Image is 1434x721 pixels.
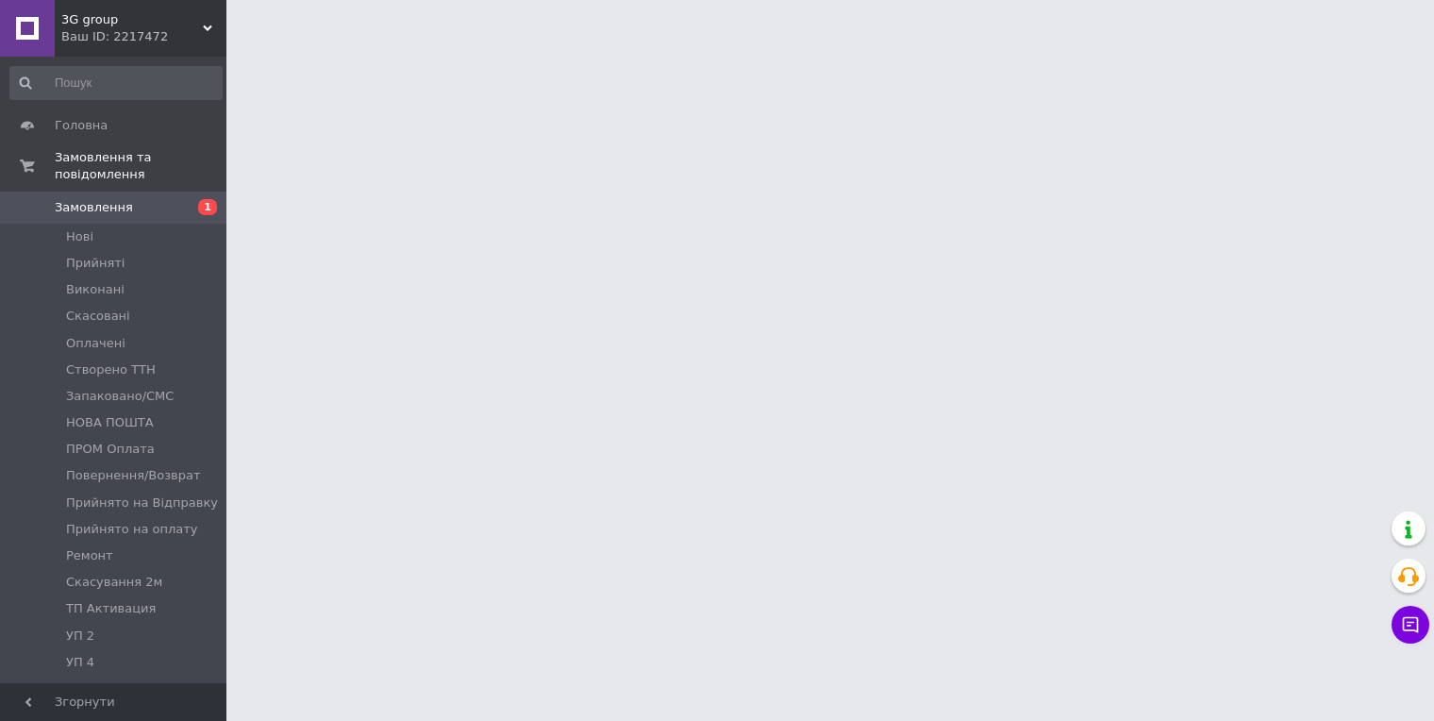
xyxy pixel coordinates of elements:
[55,199,133,216] span: Замовлення
[66,495,218,511] span: Прийнято на Відправку
[9,66,223,100] input: Пошук
[66,441,155,458] span: ПPОМ Оплата
[61,28,226,45] div: Ваш ID: 2217472
[55,149,226,183] span: Замовлення та повідомлення
[66,547,113,564] span: Ремонт
[66,281,125,298] span: Виконані
[198,199,217,215] span: 1
[66,388,174,405] span: Запаковано/СМС
[1392,606,1429,644] button: Чат з покупцем
[66,228,93,245] span: Нові
[66,574,162,591] span: Скасування 2м
[66,255,125,272] span: Прийняті
[66,521,198,538] span: Прийнято на оплату
[55,117,108,134] span: Головна
[66,628,94,645] span: УП 2
[66,654,94,671] span: УП 4
[66,335,125,352] span: Оплачені
[66,600,156,617] span: ТП Активация
[66,308,130,325] span: Скасовані
[61,11,203,28] span: 3G group
[66,467,201,484] span: Повернення/Возврат
[66,414,154,431] span: НOВА ПОШТА
[66,361,156,378] span: Cтворено ТТН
